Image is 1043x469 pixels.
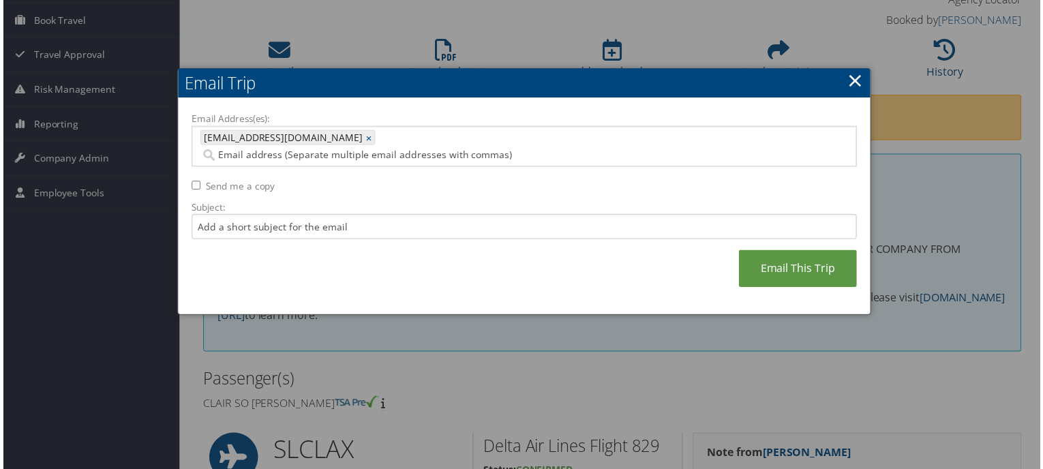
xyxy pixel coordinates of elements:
[849,67,865,94] a: ×
[190,202,859,215] label: Subject:
[204,181,273,194] label: Send me a copy
[365,132,374,145] a: ×
[190,215,859,241] input: Add a short subject for the email
[176,69,873,99] h2: Email Trip
[740,252,859,289] a: Email This Trip
[199,132,361,145] span: [EMAIL_ADDRESS][DOMAIN_NAME]
[198,149,740,163] input: Email address (Separate multiple email addresses with commas)
[190,112,859,126] label: Email Address(es):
